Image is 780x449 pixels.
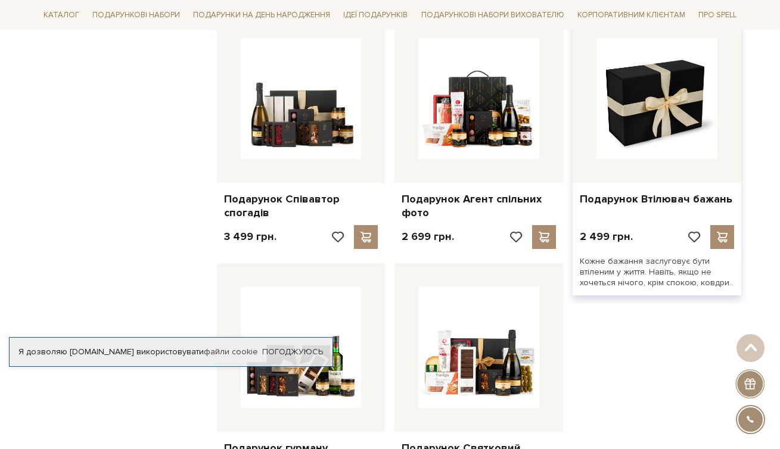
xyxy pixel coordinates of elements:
p: 2 499 грн. [580,230,633,244]
a: Подарунки на День народження [188,6,335,24]
div: Я дозволяю [DOMAIN_NAME] використовувати [10,347,332,357]
a: Подарунок Агент спільних фото [402,192,556,220]
a: Подарунок Співавтор спогадів [224,192,378,220]
a: Каталог [39,6,84,24]
a: Подарунок Втілювач бажань [580,192,734,206]
a: Погоджуюсь [262,347,323,357]
div: Кожне бажання заслуговує бути втіленим у життя. Навіть, якщо не хочеться нічого, крім спокою, ков... [573,249,741,296]
a: Корпоративним клієнтам [573,5,690,25]
a: файли cookie [204,347,258,357]
a: Подарункові набори вихователю [417,5,569,25]
a: Подарункові набори [88,6,185,24]
a: Ідеї подарунків [338,6,412,24]
img: Подарунок Втілювач бажань [596,38,717,159]
a: Про Spell [694,6,741,24]
p: 3 499 грн. [224,230,276,244]
p: 2 699 грн. [402,230,454,244]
